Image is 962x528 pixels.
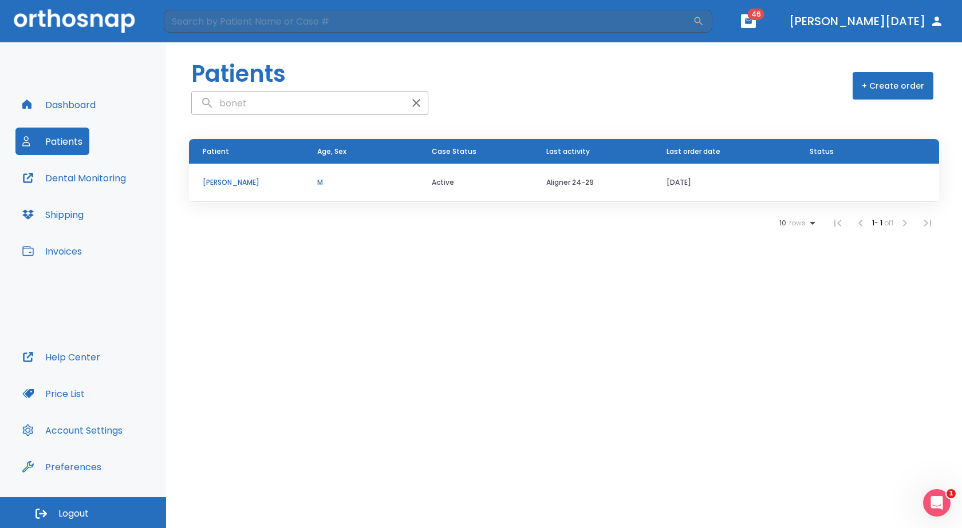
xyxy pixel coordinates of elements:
[203,146,229,157] span: Patient
[317,146,346,157] span: Age, Sex
[667,146,720,157] span: Last order date
[164,10,693,33] input: Search by Patient Name or Case #
[786,219,806,227] span: rows
[58,507,89,520] span: Logout
[14,9,135,33] img: Orthosnap
[192,92,405,114] input: search
[99,462,109,472] div: Tooltip anchor
[15,237,89,265] button: Invoices
[15,128,89,155] button: Patients
[418,164,533,202] td: Active
[884,218,893,228] span: of 1
[872,218,884,228] span: 1 - 1
[15,343,107,371] button: Help Center
[810,146,834,157] span: Status
[947,489,956,498] span: 1
[533,164,653,202] td: Aligner 24-29
[15,91,102,118] button: Dashboard
[191,57,286,91] h1: Patients
[923,489,951,517] iframe: Intercom live chat
[15,416,129,444] button: Account Settings
[546,146,590,157] span: Last activity
[779,219,786,227] span: 10
[15,164,133,192] button: Dental Monitoring
[784,11,948,31] button: [PERSON_NAME][DATE]
[317,177,404,188] p: M
[653,164,796,202] td: [DATE]
[748,9,764,20] span: 46
[15,201,90,228] button: Shipping
[15,380,92,407] button: Price List
[853,72,933,100] button: + Create order
[15,453,108,481] button: Preferences
[432,146,476,157] span: Case Status
[203,177,290,188] p: [PERSON_NAME]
